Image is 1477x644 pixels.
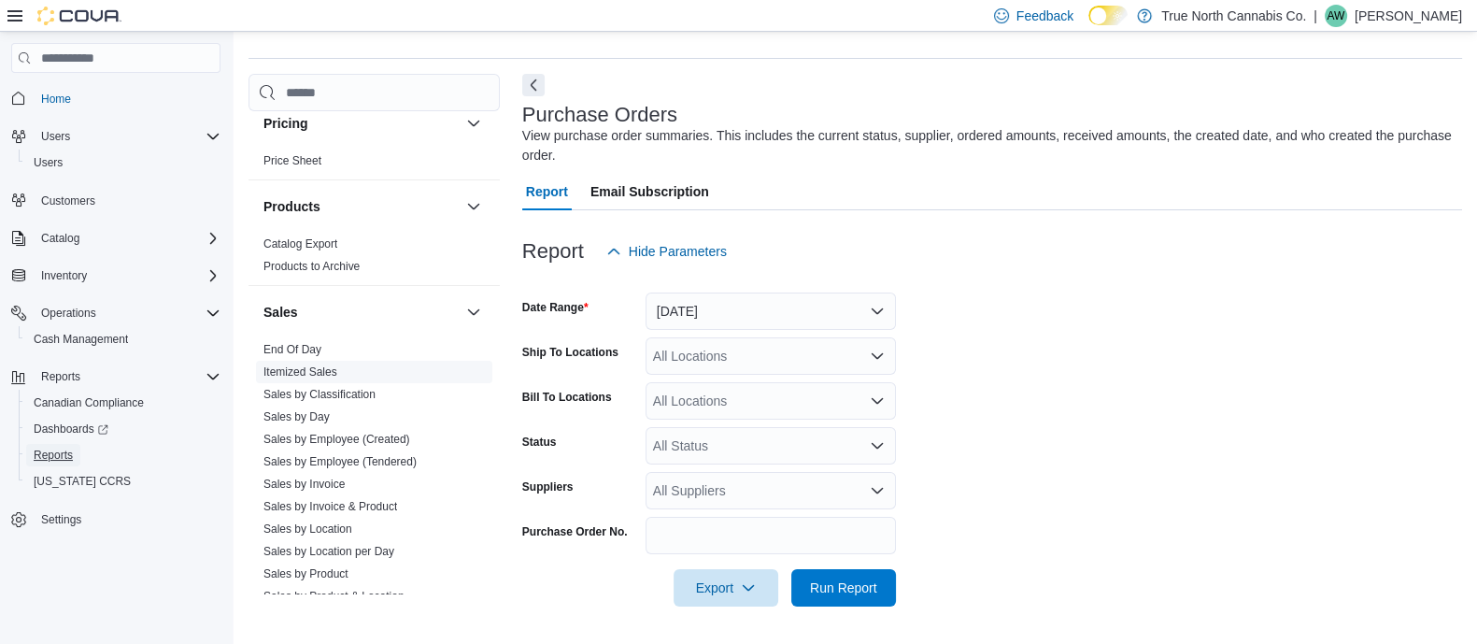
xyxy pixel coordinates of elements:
h3: Report [522,240,584,263]
button: Home [4,84,228,111]
button: Users [34,125,78,148]
span: Inventory [34,265,220,287]
span: Reports [34,448,73,463]
a: Sales by Invoice [263,478,345,491]
button: Run Report [791,569,896,607]
span: Itemized Sales [263,365,337,379]
button: Reports [19,442,228,468]
span: Export [685,569,767,607]
span: Sales by Location per Day [263,544,394,559]
h3: Purchase Orders [522,104,677,126]
button: Inventory [4,263,228,289]
button: Pricing [462,112,485,135]
span: Sales by Employee (Tendered) [263,454,417,469]
span: End Of Day [263,342,321,357]
button: Open list of options [870,349,885,364]
span: Catalog Export [263,236,337,251]
button: Users [19,150,228,176]
button: Reports [34,365,88,388]
a: Reports [26,444,80,466]
span: Customers [41,193,95,208]
a: Products to Archive [263,260,360,273]
button: Canadian Compliance [19,390,228,416]
button: Products [263,197,459,216]
span: Sales by Invoice [263,477,345,492]
span: Sales by Invoice & Product [263,499,397,514]
span: Catalog [41,231,79,246]
span: Reports [34,365,220,388]
a: Sales by Day [263,410,330,423]
img: Cova [37,7,121,25]
span: Products to Archive [263,259,360,274]
button: Users [4,123,228,150]
button: Sales [462,301,485,323]
a: Customers [34,190,103,212]
button: Operations [34,302,104,324]
span: Sales by Day [263,409,330,424]
span: Sales by Classification [263,387,376,402]
span: Users [41,129,70,144]
a: Sales by Location per Day [263,545,394,558]
button: Open list of options [870,394,885,408]
span: Feedback [1016,7,1073,25]
span: Settings [41,512,81,527]
a: Sales by Employee (Created) [263,433,410,446]
h3: Pricing [263,114,307,133]
span: Canadian Compliance [26,392,220,414]
span: Customers [34,189,220,212]
span: Users [34,155,63,170]
p: True North Cannabis Co. [1161,5,1306,27]
span: Price Sheet [263,153,321,168]
span: AW [1327,5,1344,27]
a: Sales by Employee (Tendered) [263,455,417,468]
span: Home [34,86,220,109]
button: Hide Parameters [599,233,734,270]
span: Sales by Employee (Created) [263,432,410,447]
button: Operations [4,300,228,326]
span: Catalog [34,227,220,250]
span: Users [34,125,220,148]
a: Sales by Product & Location [263,590,405,603]
a: Dashboards [19,416,228,442]
span: Dark Mode [1088,25,1089,26]
button: [DATE] [646,293,896,330]
a: Settings [34,508,89,531]
a: Sales by Invoice & Product [263,500,397,513]
input: Dark Mode [1088,6,1128,25]
div: View purchase order summaries. This includes the current status, supplier, ordered amounts, recei... [522,126,1453,165]
span: Inventory [41,268,87,283]
button: Inventory [34,265,94,287]
button: Reports [4,364,228,390]
span: Email Subscription [590,173,709,210]
a: Price Sheet [263,154,321,167]
a: End Of Day [263,343,321,356]
span: Users [26,151,220,174]
button: Open list of options [870,483,885,498]
a: Dashboards [26,418,116,440]
span: Run Report [810,579,877,597]
a: Sales by Location [263,522,352,536]
button: Catalog [4,225,228,251]
div: Alyx White [1325,5,1347,27]
span: Cash Management [26,328,220,351]
button: Sales [263,303,459,322]
span: Hide Parameters [629,242,727,261]
span: Reports [41,369,80,384]
button: Products [462,195,485,218]
span: Reports [26,444,220,466]
button: Customers [4,187,228,214]
h3: Sales [263,303,298,322]
button: Settings [4,506,228,533]
span: Dashboards [26,418,220,440]
span: Cash Management [34,332,128,347]
span: Report [526,173,568,210]
a: Catalog Export [263,237,337,250]
a: Home [34,88,78,110]
a: Sales by Classification [263,388,376,401]
a: Users [26,151,70,174]
span: Dashboards [34,422,108,436]
label: Suppliers [522,479,574,494]
button: Export [674,569,778,607]
label: Bill To Locations [522,390,612,405]
p: [PERSON_NAME] [1355,5,1462,27]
